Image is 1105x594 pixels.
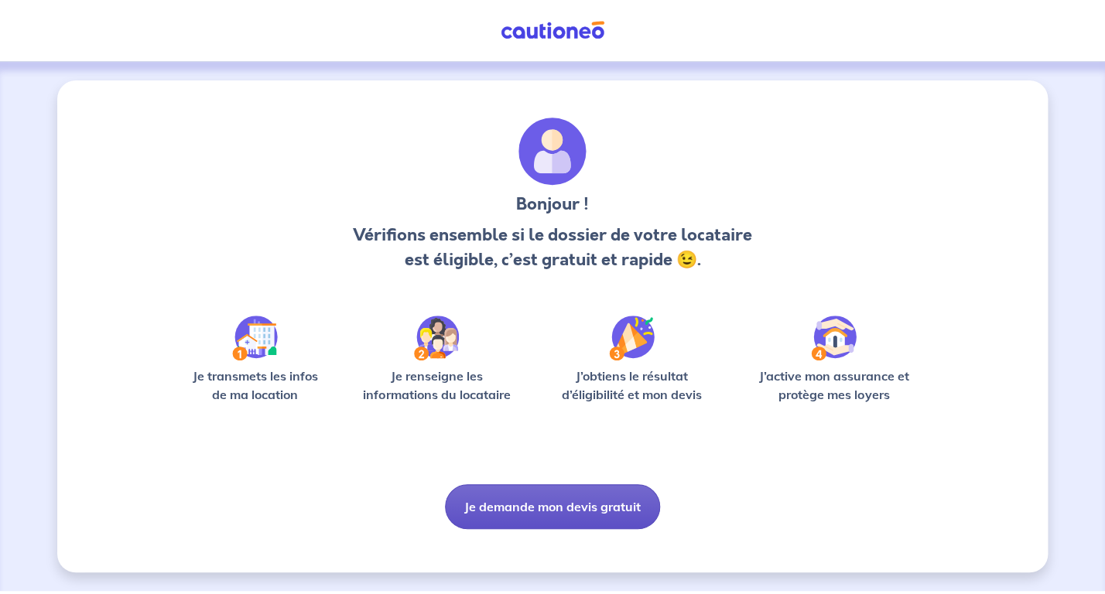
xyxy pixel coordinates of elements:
[494,21,611,40] img: Cautioneo
[518,118,587,186] img: archivate
[445,484,660,529] button: Je demande mon devis gratuit
[545,367,720,404] p: J’obtiens le résultat d’éligibilité et mon devis
[744,367,924,404] p: J’active mon assurance et protège mes loyers
[811,316,857,360] img: /static/bfff1cf634d835d9112899e6a3df1a5d/Step-4.svg
[414,316,459,360] img: /static/c0a346edaed446bb123850d2d04ad552/Step-2.svg
[181,367,329,404] p: Je transmets les infos de ma location
[609,316,655,360] img: /static/f3e743aab9439237c3e2196e4328bba9/Step-3.svg
[348,192,756,217] h3: Bonjour !
[348,223,756,272] p: Vérifions ensemble si le dossier de votre locataire est éligible, c’est gratuit et rapide 😉.
[354,367,520,404] p: Je renseigne les informations du locataire
[232,316,278,360] img: /static/90a569abe86eec82015bcaae536bd8e6/Step-1.svg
